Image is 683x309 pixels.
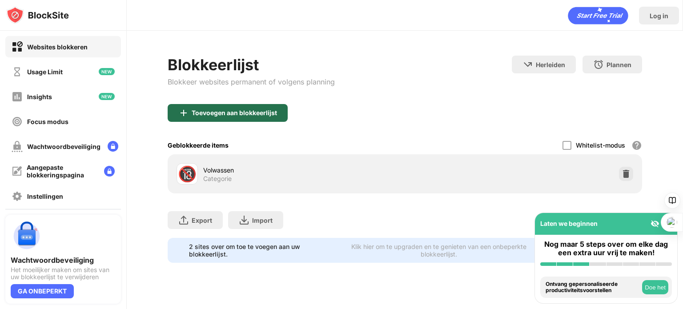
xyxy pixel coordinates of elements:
[12,41,23,52] img: block-on.svg
[27,43,88,51] div: Websites blokkeren
[27,93,52,100] div: Insights
[99,68,115,75] img: new-icon.svg
[12,141,23,152] img: password-protection-off.svg
[568,7,628,24] div: animation
[576,141,625,149] div: Whitelist-modus
[189,243,333,258] div: 2 sites over om toe te voegen aan uw blokkeerlijst.
[11,284,74,298] div: GA ONBEPERKT
[104,166,115,177] img: lock-menu.svg
[168,56,335,74] div: Blokkeerlijst
[27,193,63,200] div: Instellingen
[12,116,23,127] img: focus-off.svg
[642,280,668,294] button: Doe het
[12,191,23,202] img: settings-off.svg
[203,165,405,175] div: Volwassen
[99,93,115,100] img: new-icon.svg
[12,66,23,77] img: time-usage-off.svg
[536,61,565,68] div: Herleiden
[546,281,640,294] div: Ontvang gepersonaliseerde productiviteitsvoorstellen
[192,217,212,224] div: Export
[11,266,116,281] div: Het moeilijker maken om sites van uw blokkeerlijst te verwijderen
[11,256,116,265] div: Wachtwoordbeveiliging
[27,143,100,150] div: Wachtwoordbeveiliging
[168,77,335,86] div: Blokkeer websites permanent of volgens planning
[650,12,668,20] div: Log in
[540,240,672,257] div: Nog maar 5 steps over om elke dag een extra uur vrij te maken!
[651,219,659,228] img: eye-not-visible.svg
[338,243,540,258] div: Klik hier om te upgraden en te genieten van een onbeperkte blokkeerlijst.
[540,220,598,227] div: Laten we beginnen
[203,175,232,183] div: Categorie
[27,164,97,179] div: Aangepaste blokkeringspagina
[12,91,23,102] img: insights-off.svg
[108,141,118,152] img: lock-menu.svg
[168,141,229,149] div: Geblokkeerde items
[192,109,277,116] div: Toevoegen aan blokkeerlijst
[27,118,68,125] div: Focus modus
[27,68,63,76] div: Usage Limit
[11,220,43,252] img: push-password-protection.svg
[178,165,197,183] div: 🔞
[607,61,631,68] div: Plannen
[252,217,273,224] div: Import
[12,166,22,177] img: customize-block-page-off.svg
[6,6,69,24] img: logo-blocksite.svg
